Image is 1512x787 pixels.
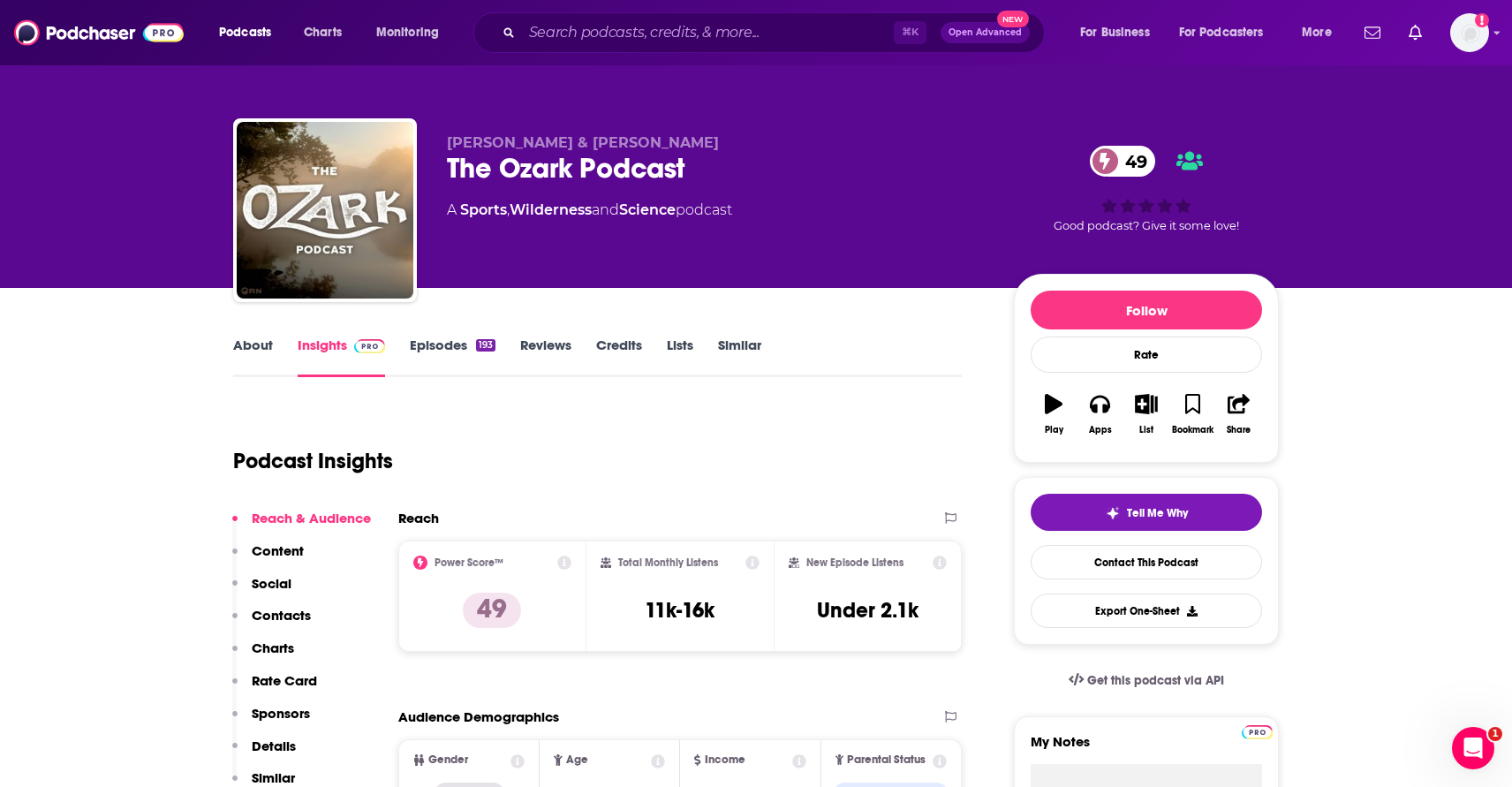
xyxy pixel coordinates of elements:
[645,597,714,624] h3: 11k-16k
[252,672,317,689] p: Rate Card
[1242,723,1273,739] a: Pro website
[522,19,894,47] input: Search podcasts, credits, & more...
[1106,506,1120,520] img: tell me why sparkle
[476,339,495,352] div: 193
[1450,13,1489,52] button: Show profile menu
[252,769,295,786] p: Similar
[364,19,462,47] button: open menu
[292,19,352,47] a: Charts
[490,12,1062,53] div: Search podcasts, credits, & more...
[1055,659,1238,702] a: Get this podcast via API
[1127,506,1188,520] span: Tell Me Why
[1168,19,1289,47] button: open menu
[1227,425,1251,435] div: Share
[1169,382,1215,446] button: Bookmark
[232,542,304,575] button: Content
[232,575,291,608] button: Social
[894,21,926,44] span: ⌘ K
[1450,13,1489,52] img: User Profile
[232,639,294,672] button: Charts
[1302,20,1332,45] span: More
[14,16,184,49] img: Podchaser - Follow, Share and Rate Podcasts
[354,339,385,353] img: Podchaser Pro
[435,556,503,569] h2: Power Score™
[1031,545,1262,579] a: Contact This Podcast
[510,201,592,218] a: Wilderness
[237,122,413,299] img: The Ozark Podcast
[949,28,1022,37] span: Open Advanced
[232,705,310,738] button: Sponsors
[447,134,719,151] span: [PERSON_NAME] & [PERSON_NAME]
[1139,425,1153,435] div: List
[667,337,693,377] a: Lists
[252,639,294,656] p: Charts
[252,575,291,592] p: Social
[304,20,342,45] span: Charts
[705,754,745,766] span: Income
[1045,425,1063,435] div: Play
[1452,727,1494,769] iframe: Intercom live chat
[1068,19,1172,47] button: open menu
[1402,18,1429,48] a: Show notifications dropdown
[1031,337,1262,373] div: Rate
[592,201,619,218] span: and
[252,542,304,559] p: Content
[252,607,311,624] p: Contacts
[410,337,495,377] a: Episodes193
[1216,382,1262,446] button: Share
[847,754,926,766] span: Parental Status
[1172,425,1213,435] div: Bookmark
[1031,494,1262,531] button: tell me why sparkleTell Me Why
[376,20,439,45] span: Monitoring
[1080,20,1150,45] span: For Business
[1014,134,1279,244] div: 49Good podcast? Give it some love!
[1179,20,1264,45] span: For Podcasters
[233,448,393,474] h1: Podcast Insights
[428,754,468,766] span: Gender
[398,708,559,725] h2: Audience Demographics
[207,19,294,47] button: open menu
[463,593,521,628] p: 49
[1357,18,1387,48] a: Show notifications dropdown
[1475,13,1489,27] svg: Email not verified
[1031,594,1262,628] button: Export One-Sheet
[1450,13,1489,52] span: Logged in as MegaphoneSupport
[596,337,642,377] a: Credits
[460,201,507,218] a: Sports
[1077,382,1123,446] button: Apps
[1031,382,1077,446] button: Play
[1054,219,1239,232] span: Good podcast? Give it some love!
[806,556,903,569] h2: New Episode Listens
[566,754,588,766] span: Age
[1289,19,1354,47] button: open menu
[232,510,371,542] button: Reach & Audience
[618,556,718,569] h2: Total Monthly Listens
[252,510,371,526] p: Reach & Audience
[520,337,571,377] a: Reviews
[1123,382,1169,446] button: List
[718,337,761,377] a: Similar
[1242,725,1273,739] img: Podchaser Pro
[252,705,310,722] p: Sponsors
[1089,425,1112,435] div: Apps
[233,337,273,377] a: About
[997,11,1029,27] span: New
[1488,727,1502,741] span: 1
[219,20,271,45] span: Podcasts
[252,738,296,754] p: Details
[232,738,296,770] button: Details
[232,607,311,639] button: Contacts
[1031,291,1262,329] button: Follow
[817,597,919,624] h3: Under 2.1k
[232,672,317,705] button: Rate Card
[1031,733,1262,764] label: My Notes
[398,510,439,526] h2: Reach
[298,337,385,377] a: InsightsPodchaser Pro
[619,201,676,218] a: Science
[1087,673,1224,688] span: Get this podcast via API
[1108,146,1156,177] span: 49
[941,22,1030,43] button: Open AdvancedNew
[507,201,510,218] span: ,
